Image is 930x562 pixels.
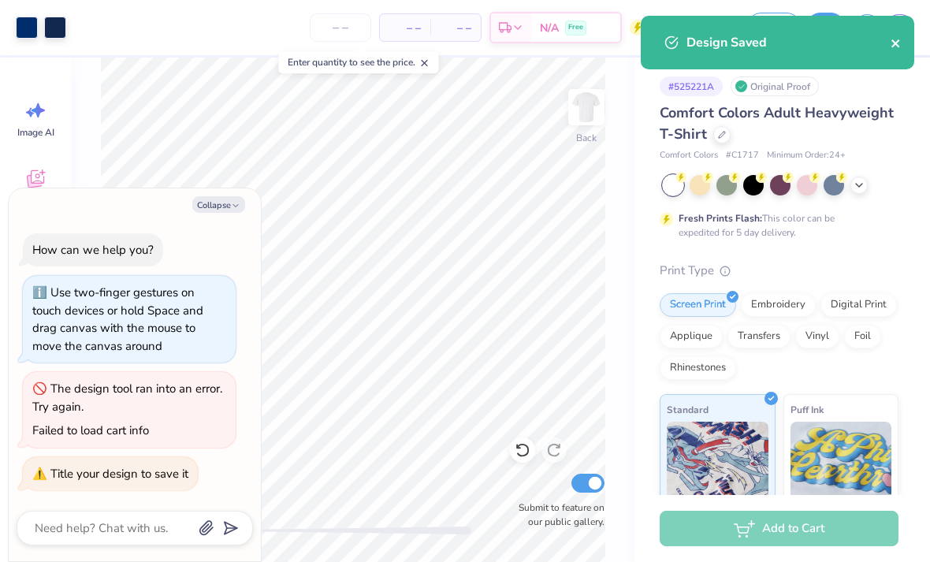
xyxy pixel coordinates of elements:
img: Puff Ink [790,422,892,501]
div: Digital Print [820,293,897,317]
button: Collapse [192,196,245,213]
div: How can we help you? [32,242,154,258]
strong: Fresh Prints Flash: [679,212,762,225]
input: Untitled Design [653,12,731,43]
span: Image AI [17,126,54,139]
span: Standard [667,401,709,418]
div: Embroidery [741,293,816,317]
button: close [891,33,902,52]
label: Submit to feature on our public gallery. [510,501,604,529]
div: Use two-finger gestures on touch devices or hold Space and drag canvas with the mouse to move the... [32,285,203,354]
div: Back [576,131,597,145]
div: Screen Print [660,293,736,317]
span: Minimum Order: 24 + [767,149,846,162]
span: Free [568,22,583,33]
span: Comfort Colors [660,149,718,162]
div: Vinyl [795,325,839,348]
div: This color can be expedited for 5 day delivery. [679,211,872,240]
div: # 525221A [660,76,723,96]
div: Transfers [727,325,790,348]
div: Applique [660,325,723,348]
span: Puff Ink [790,401,824,418]
div: Rhinestones [660,356,736,380]
div: Failed to load cart info [32,422,149,438]
div: Design Saved [686,33,891,52]
img: Standard [667,422,768,501]
div: Title your design to save it [50,466,188,482]
div: Foil [844,325,881,348]
span: N/A [540,20,559,36]
span: Comfort Colors Adult Heavyweight T-Shirt [660,103,894,143]
div: Enter quantity to see the price. [279,51,439,73]
div: The design tool ran into an error. Try again. [32,381,222,415]
span: – – [389,20,421,36]
div: Original Proof [731,76,819,96]
input: – – [310,13,371,42]
span: # C1717 [726,149,759,162]
div: Print Type [660,262,898,280]
img: Back [571,91,602,123]
span: – – [440,20,471,36]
